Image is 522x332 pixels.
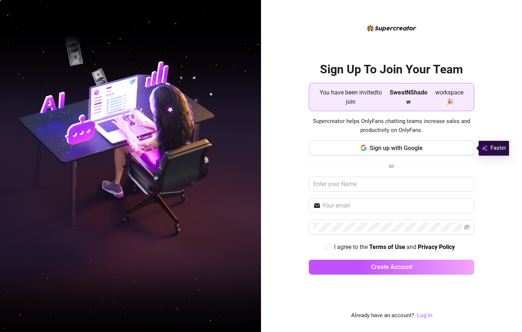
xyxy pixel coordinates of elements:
button: Create Account [309,260,474,275]
span: Already have an account? [351,311,414,320]
strong: Privacy Policy [418,243,455,250]
a: Log In [417,312,432,319]
strong: SweatNShadow [390,89,427,105]
strong: Terms of Use [369,243,405,250]
h2: Sign Up To Join Your Team [309,62,474,77]
span: Faster [490,144,506,153]
span: or [389,163,394,169]
span: Create Account [371,263,412,270]
span: and [406,243,418,250]
button: Sign up with Google [309,140,474,155]
img: svg%3e [482,144,488,153]
a: Privacy Policy [418,243,455,251]
a: Log In [417,311,432,320]
span: You have been invited to join [315,88,386,106]
a: Terms of Use [369,243,405,251]
span: Sign up with Google [370,145,423,152]
span: I agree to the [334,243,369,250]
span: eye-invisible [464,224,470,230]
img: logo-BBDzfeDw.svg [367,25,416,31]
input: Your email [322,201,470,210]
input: Enter your Name [309,177,474,192]
span: Supercreator helps OnlyFans chatting teams increase sales and productivity on OnlyFans. [309,117,474,135]
span: workspace 🎉 [430,88,468,106]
